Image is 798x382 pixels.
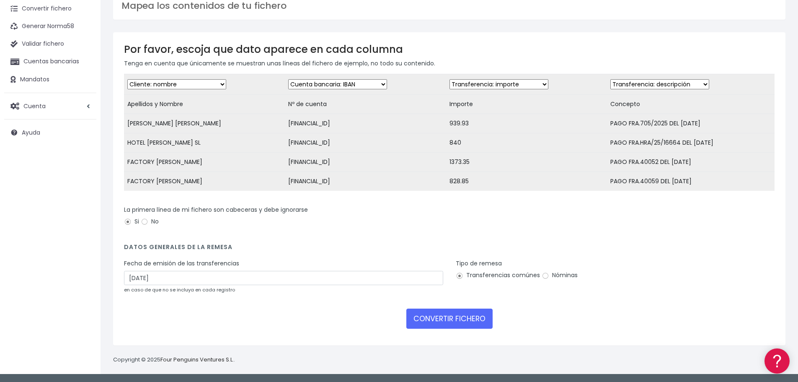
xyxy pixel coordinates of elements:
[141,217,159,226] label: No
[285,172,446,191] td: [FINANCIAL_ID]
[124,259,239,268] label: Fecha de emisión de las transferencias
[4,124,96,141] a: Ayuda
[160,356,234,364] a: Four Penguins Ventures S.L.
[285,95,446,114] td: Nº de cuenta
[446,114,607,133] td: 939.93
[23,101,46,110] span: Cuenta
[121,0,777,11] h3: Mapea los contenidos de tu fichero
[456,259,502,268] label: Tipo de remesa
[22,128,40,137] span: Ayuda
[456,271,540,280] label: Transferencias comúnes
[406,309,493,329] button: CONVERTIR FICHERO
[124,43,775,55] h3: Por favor, escoja que dato aparece en cada columna
[285,133,446,153] td: [FINANCIAL_ID]
[124,153,285,172] td: FACTORY [PERSON_NAME]
[4,18,96,35] a: Generar Norma58
[542,271,578,280] label: Nóminas
[4,35,96,53] a: Validar fichero
[4,97,96,115] a: Cuenta
[285,153,446,172] td: [FINANCIAL_ID]
[124,205,308,214] label: La primera línea de mi fichero son cabeceras y debe ignorarse
[124,114,285,133] td: [PERSON_NAME] [PERSON_NAME]
[446,153,607,172] td: 1373.35
[124,286,235,293] small: en caso de que no se incluya en cada registro
[446,95,607,114] td: Importe
[607,153,775,172] td: PAGO FRA.40052 DEL [DATE]
[124,172,285,191] td: FACTORY [PERSON_NAME]
[124,95,285,114] td: Apellidos y Nombre
[124,59,775,68] p: Tenga en cuenta que únicamente se muestran unas líneas del fichero de ejemplo, no todo su contenido.
[446,172,607,191] td: 828.85
[124,244,775,255] h4: Datos generales de la remesa
[124,133,285,153] td: HOTEL [PERSON_NAME] SL
[446,133,607,153] td: 840
[607,114,775,133] td: PAGO FRA.705/2025 DEL [DATE]
[607,133,775,153] td: PAGO FRA.HRA/25/16664 DEL [DATE]
[124,217,139,226] label: Si
[607,95,775,114] td: Concepto
[4,53,96,70] a: Cuentas bancarias
[285,114,446,133] td: [FINANCIAL_ID]
[607,172,775,191] td: PAGO FRA.40059 DEL [DATE]
[113,356,235,364] p: Copyright © 2025 .
[4,71,96,88] a: Mandatos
